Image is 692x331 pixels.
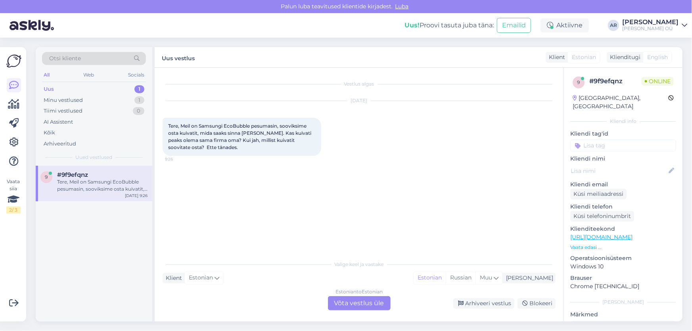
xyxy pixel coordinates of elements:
span: Tere, Meil on Samsungi EcoBubble pesumasin, sooviksime osta kuivatit, mida saaks sinna [PERSON_NA... [168,123,312,150]
div: # 9f9efqnz [589,77,642,86]
input: Lisa nimi [571,166,667,175]
div: Web [82,70,96,80]
a: [URL][DOMAIN_NAME] [570,233,633,241]
div: [PERSON_NAME] OÜ [622,25,679,32]
div: 1 [134,85,144,93]
div: Klient [546,53,565,61]
div: Kõik [44,129,55,137]
div: [PERSON_NAME] [622,19,679,25]
p: Kliendi tag'id [570,130,676,138]
div: Klienditugi [607,53,640,61]
div: Klient [163,274,182,282]
span: Estonian [572,53,596,61]
div: Arhiveeritud [44,140,76,148]
div: Tere, Meil on Samsungi EcoBubble pesumasin, sooviksime osta kuivatit, mida saaks sinna [PERSON_NA... [57,178,148,193]
div: Estonian to Estonian [335,288,383,295]
span: Luba [393,3,411,10]
span: #9f9efqnz [57,171,88,178]
input: Lisa tag [570,140,676,151]
div: [DATE] [163,97,556,104]
span: Uued vestlused [76,154,113,161]
div: Arhiveeri vestlus [453,298,514,309]
p: Operatsioonisüsteem [570,254,676,262]
span: English [647,53,668,61]
div: Valige keel ja vastake [163,261,556,268]
div: AI Assistent [44,118,73,126]
div: Russian [446,272,475,284]
div: 1 [134,96,144,104]
div: Aktiivne [541,18,589,33]
label: Uus vestlus [162,52,195,63]
p: Märkmed [570,310,676,319]
p: Klienditeekond [570,225,676,233]
span: Muu [480,274,492,281]
a: [PERSON_NAME][PERSON_NAME] OÜ [622,19,687,32]
div: Minu vestlused [44,96,83,104]
span: 9:26 [165,156,195,162]
div: Estonian [414,272,446,284]
div: Küsi meiliaadressi [570,189,627,199]
b: Uus! [404,21,420,29]
div: [DATE] 9:26 [125,193,148,199]
div: [PERSON_NAME] [570,298,676,306]
p: Brauser [570,274,676,282]
div: Vestlus algas [163,80,556,88]
div: All [42,70,51,80]
div: 0 [133,107,144,115]
div: Võta vestlus üle [328,296,391,310]
img: Askly Logo [6,54,21,69]
span: Estonian [189,274,213,282]
div: [GEOGRAPHIC_DATA], [GEOGRAPHIC_DATA] [573,94,668,111]
p: Windows 10 [570,262,676,271]
p: Kliendi telefon [570,203,676,211]
div: Küsi telefoninumbrit [570,211,634,222]
div: [PERSON_NAME] [503,274,553,282]
div: AR [608,20,619,31]
span: 9 [45,174,48,180]
div: 2 / 3 [6,207,21,214]
span: 9 [577,79,580,85]
div: Kliendi info [570,118,676,125]
p: Kliendi email [570,180,676,189]
p: Vaata edasi ... [570,244,676,251]
p: Chrome [TECHNICAL_ID] [570,282,676,291]
div: Socials [127,70,146,80]
span: Otsi kliente [49,54,81,63]
button: Emailid [497,18,531,33]
p: Kliendi nimi [570,155,676,163]
div: Tiimi vestlused [44,107,82,115]
div: Uus [44,85,54,93]
div: Blokeeri [518,298,556,309]
span: Online [642,77,674,86]
div: Vaata siia [6,178,21,214]
div: Proovi tasuta juba täna: [404,21,494,30]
